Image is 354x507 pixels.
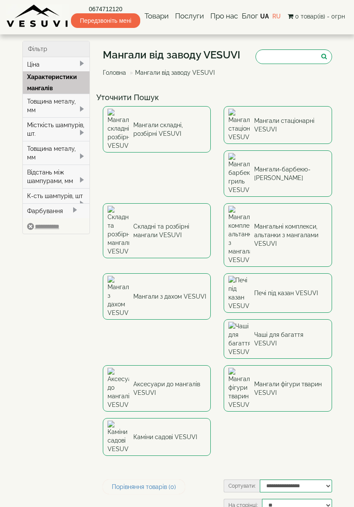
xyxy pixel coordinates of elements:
[103,365,211,412] a: Аксесуари до мангалів VESUVI Аксесуари до мангалів VESUVI
[224,203,332,267] a: Мангальні комплекси, альтанки з мангалами VESUVI Мангальні комплекси, альтанки з мангалами VESUVI
[71,5,140,13] a: 0674712120
[96,93,339,102] h4: Уточнити Пошук
[224,365,332,412] a: Мангали фігури тварин VESUVI Мангали фігури тварин VESUVI
[23,203,90,218] div: Фарбування
[23,71,90,94] div: Характеристики мангалів
[173,6,206,26] a: Послуги
[295,13,345,20] span: 0 товар(ів) - 0грн
[103,49,240,61] h1: Мангали від заводу VESUVI
[103,203,211,258] a: Складні та розбірні мангали VESUVI Складні та розбірні мангали VESUVI
[228,322,250,356] img: Чаші для багаття VESUVI
[71,13,140,28] span: Передзвоніть мені
[228,206,250,264] img: Мангальні комплекси, альтанки з мангалами VESUVI
[103,69,126,76] a: Головна
[260,13,269,20] a: UA
[103,480,185,494] a: Порівняння товарів (0)
[285,12,348,21] button: 0 товар(ів) - 0грн
[228,153,250,194] img: Мангали-барбекю-гриль VESUVI
[142,6,171,26] a: Товари
[108,276,129,317] img: Мангали з дахом VESUVI
[23,94,90,117] div: Товщина металу, мм
[108,206,129,256] img: Складні та розбірні мангали VESUVI
[103,273,211,320] a: Мангали з дахом VESUVI Мангали з дахом VESUVI
[272,13,281,20] a: RU
[224,319,332,359] a: Чаші для багаття VESUVI Чаші для багаття VESUVI
[108,109,129,150] img: Мангали складні, розбірні VESUVI
[103,418,211,456] a: Каміни садові VESUVI Каміни садові VESUVI
[23,41,90,57] div: Фільтр
[228,368,250,409] img: Мангали фігури тварин VESUVI
[6,4,69,28] img: Завод VESUVI
[224,480,260,492] label: Сортувати:
[242,12,258,20] a: Блог
[208,6,240,26] a: Про нас
[23,117,90,141] div: Місткість шампурів, шт.
[23,141,90,165] div: Товщина металу, мм
[128,68,215,77] li: Мангали від заводу VESUVI
[108,368,129,409] img: Аксесуари до мангалів VESUVI
[23,57,90,72] div: Ціна
[228,109,250,141] img: Мангали стаціонарні VESUVI
[224,273,332,313] a: Печі під казан VESUVI Печі під казан VESUVI
[224,106,332,144] a: Мангали стаціонарні VESUVI Мангали стаціонарні VESUVI
[23,188,90,203] div: К-сть шампурів, шт
[224,150,332,197] a: Мангали-барбекю-гриль VESUVI Мангали-барбекю-[PERSON_NAME]
[23,165,90,188] div: Відстань між шампурами, мм
[103,106,211,153] a: Мангали складні, розбірні VESUVI Мангали складні, розбірні VESUVI
[228,276,250,310] img: Печі під казан VESUVI
[108,421,129,453] img: Каміни садові VESUVI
